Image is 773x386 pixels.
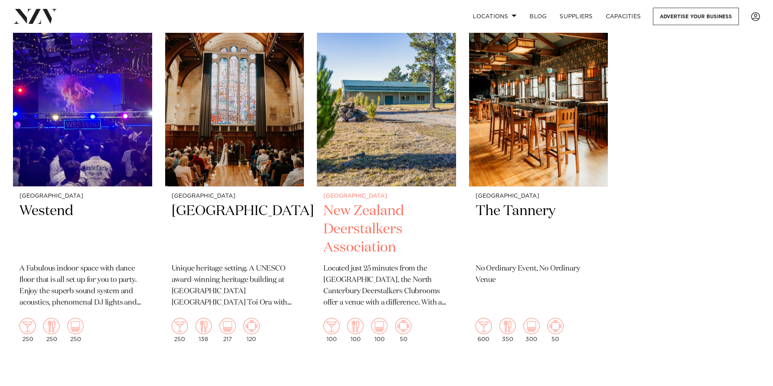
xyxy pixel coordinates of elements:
[347,318,364,334] img: dining.png
[172,318,188,334] img: cocktail.png
[165,0,304,349] a: [GEOGRAPHIC_DATA] [GEOGRAPHIC_DATA] Unique heritage setting. A UNESCO award-winning heritage buil...
[523,8,553,25] a: BLOG
[196,318,212,334] img: dining.png
[476,318,492,342] div: 600
[172,193,298,199] small: [GEOGRAPHIC_DATA]
[323,202,450,257] h2: New Zealand Deerstalkers Association
[172,202,298,257] h2: [GEOGRAPHIC_DATA]
[500,318,516,342] div: 350
[395,318,411,334] img: meeting.png
[371,318,388,342] div: 100
[476,318,492,334] img: cocktail.png
[599,8,648,25] a: Capacities
[43,318,60,334] img: dining.png
[196,318,212,342] div: 138
[476,202,602,257] h2: The Tannery
[19,263,146,309] p: A Fabulous indoor space with dance floor that is all set up for you to party. Enjoy the superb so...
[19,318,36,334] img: cocktail.png
[323,263,450,309] p: Located just 25 minutes from the [GEOGRAPHIC_DATA], the North Canterbury Deerstalkers Clubrooms o...
[67,318,84,342] div: 250
[243,318,260,334] img: meeting.png
[476,263,602,286] p: No Ordinary Event, No Ordinary Venue
[395,318,411,342] div: 50
[323,318,340,342] div: 100
[220,318,236,342] div: 217
[323,318,340,334] img: cocktail.png
[553,8,599,25] a: SUPPLIERS
[13,0,152,349] a: [GEOGRAPHIC_DATA] Westend A Fabulous indoor space with dance floor that is all set up for you to ...
[371,318,388,334] img: theatre.png
[172,318,188,342] div: 250
[523,318,540,342] div: 300
[547,318,564,342] div: 50
[317,0,456,349] a: [GEOGRAPHIC_DATA] New Zealand Deerstalkers Association Located just 25 minutes from the [GEOGRAPH...
[19,193,146,199] small: [GEOGRAPHIC_DATA]
[500,318,516,334] img: dining.png
[220,318,236,334] img: theatre.png
[19,318,36,342] div: 250
[347,318,364,342] div: 100
[172,263,298,309] p: Unique heritage setting. A UNESCO award-winning heritage building at [GEOGRAPHIC_DATA] [GEOGRAPHI...
[243,318,260,342] div: 120
[547,318,564,334] img: meeting.png
[523,318,540,334] img: theatre.png
[653,8,739,25] a: Advertise your business
[43,318,60,342] div: 250
[13,9,57,23] img: nzv-logo.png
[19,202,146,257] h2: Westend
[323,193,450,199] small: [GEOGRAPHIC_DATA]
[466,8,523,25] a: Locations
[476,193,602,199] small: [GEOGRAPHIC_DATA]
[67,318,84,334] img: theatre.png
[469,0,608,349] a: [GEOGRAPHIC_DATA] The Tannery No Ordinary Event, No Ordinary Venue 600 350 300 50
